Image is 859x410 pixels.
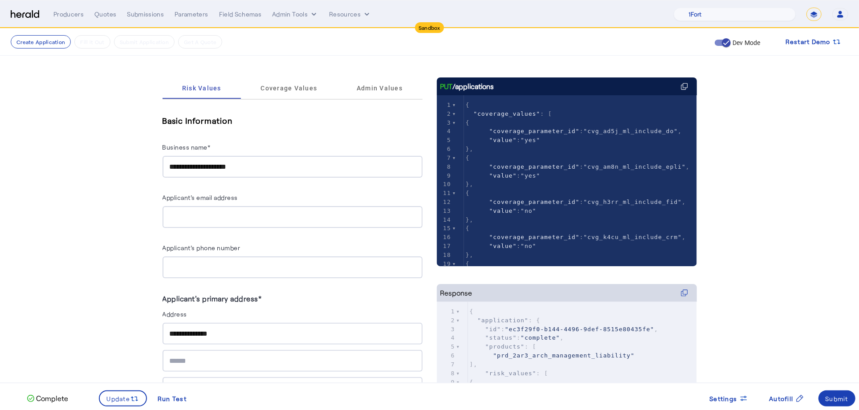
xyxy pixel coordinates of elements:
[440,81,494,92] div: /applications
[466,154,470,161] span: {
[357,85,403,91] span: Admin Values
[466,101,470,108] span: {
[473,110,540,117] span: "coverage_values"
[437,189,452,198] div: 11
[437,369,456,378] div: 8
[107,394,130,403] span: Update
[437,145,452,154] div: 6
[261,85,317,91] span: Coverage Values
[477,317,529,324] span: "application"
[466,225,470,231] span: {
[437,110,452,118] div: 2
[437,207,452,215] div: 13
[151,390,194,406] button: Run Test
[466,207,537,214] span: :
[778,34,848,50] button: Restart Demo
[114,35,175,49] button: Submit Application
[437,333,456,342] div: 4
[437,316,456,325] div: 2
[11,35,71,49] button: Create Application
[703,390,755,406] button: Settings
[521,243,536,249] span: "no"
[826,394,849,403] div: Submit
[127,10,164,19] div: Submissions
[437,251,452,260] div: 18
[470,361,478,368] span: ],
[437,325,456,334] div: 3
[489,137,517,143] span: "value"
[489,199,579,205] span: "coverage_parameter_id"
[466,243,537,249] span: :
[466,110,552,117] span: : [
[493,352,635,359] span: "prd_2ar3_arch_management_liability"
[34,393,68,404] p: Complete
[786,37,831,47] span: Restart Demo
[583,128,678,134] span: "cvg_ad5j_ml_include_do"
[489,128,579,134] span: "coverage_parameter_id"
[437,378,456,387] div: 9
[485,334,517,341] span: "status"
[440,81,453,92] span: PUT
[437,224,452,233] div: 15
[583,234,682,240] span: "cvg_k4cu_ml_include_crm"
[11,10,39,19] img: Herald Logo
[437,198,452,207] div: 12
[163,143,211,151] label: Business name*
[470,326,659,333] span: : ,
[466,252,474,258] span: },
[466,128,682,134] span: : ,
[466,146,474,152] span: },
[437,342,456,351] div: 5
[437,154,452,162] div: 7
[485,370,537,377] span: "risk_values"
[437,351,456,360] div: 6
[175,10,208,19] div: Parameters
[437,162,452,171] div: 8
[437,127,452,136] div: 4
[470,317,541,324] span: : {
[437,307,456,316] div: 1
[94,10,116,19] div: Quotes
[731,38,761,47] label: Dev Mode
[466,119,470,126] span: {
[485,326,501,333] span: "id"
[466,199,686,205] span: : ,
[466,260,470,267] span: {
[489,163,579,170] span: "coverage_parameter_id"
[489,243,517,249] span: "value"
[163,310,187,318] label: Address
[466,234,686,240] span: : ,
[163,194,238,201] label: Applicant's email address
[437,180,452,189] div: 10
[437,136,452,145] div: 5
[710,394,737,403] span: Settings
[470,370,549,377] span: : [
[437,215,452,224] div: 14
[769,394,794,403] span: Autofill
[466,163,690,170] span: : ,
[505,326,654,333] span: "ec3f29f0-b144-4496-9def-8515e80435fe"
[53,10,84,19] div: Producers
[437,260,452,268] div: 19
[489,207,517,214] span: "value"
[521,334,560,341] span: "complete"
[466,137,541,143] span: :
[437,101,452,110] div: 1
[437,242,452,251] div: 17
[440,288,472,298] div: Response
[163,244,240,252] label: Applicant's phone number
[163,294,262,303] label: Applicant's primary address*
[437,360,456,369] div: 7
[415,22,444,33] div: Sandbox
[485,343,525,350] span: "products"
[182,85,221,91] span: Risk Values
[466,216,474,223] span: },
[99,390,147,406] button: Update
[74,35,110,49] button: Fill it Out
[470,334,564,341] span: : ,
[437,171,452,180] div: 9
[158,394,187,403] div: Run Test
[466,172,541,179] span: :
[470,308,474,315] span: {
[521,137,540,143] span: "yes"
